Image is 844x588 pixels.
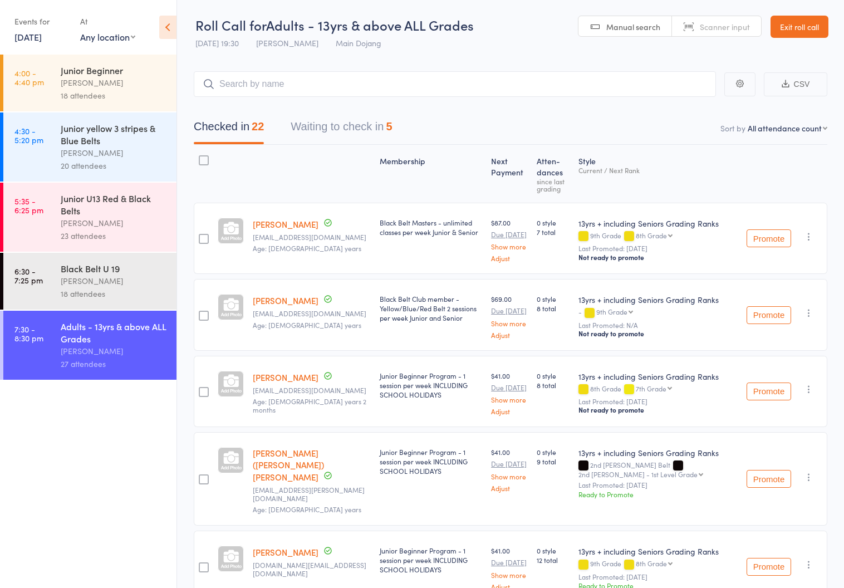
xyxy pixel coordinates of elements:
span: [DATE] 19:30 [195,37,239,48]
small: Due [DATE] [491,460,528,468]
a: 5:35 -6:25 pmJunior U13 Red & Black Belts[PERSON_NAME]23 attendees [3,183,176,252]
span: Age: [DEMOGRAPHIC_DATA] years [253,504,361,514]
span: Adults - 13yrs & above ALL Grades [266,16,474,34]
div: [PERSON_NAME] [61,76,167,89]
span: Age: [DEMOGRAPHIC_DATA] years 2 months [253,396,366,414]
div: [PERSON_NAME] [61,217,167,229]
div: 18 attendees [61,89,167,102]
button: CSV [764,72,827,96]
div: Junior yellow 3 stripes & Blue Belts [61,122,167,146]
a: [PERSON_NAME] ([PERSON_NAME]) [PERSON_NAME] [253,447,324,483]
div: 20 attendees [61,159,167,172]
div: - [578,308,738,317]
div: Not ready to promote [578,253,738,262]
div: Junior U13 Red & Black Belts [61,192,167,217]
div: 8th Grade [636,560,667,567]
span: Roll Call for [195,16,266,34]
small: Due [DATE] [491,558,528,566]
div: since last grading [537,178,570,192]
span: 0 style [537,294,570,303]
div: At [80,12,135,31]
span: Age: [DEMOGRAPHIC_DATA] years [253,243,361,253]
div: [PERSON_NAME] [61,345,167,357]
a: 4:30 -5:20 pmJunior yellow 3 stripes & Blue Belts[PERSON_NAME]20 attendees [3,112,176,182]
time: 7:30 - 8:30 pm [14,325,43,342]
div: 13yrs + including Seniors Grading Ranks [578,447,738,458]
a: Show more [491,473,528,480]
div: Events for [14,12,69,31]
small: bec_lil_ned@live.com.au [253,386,371,394]
time: 5:35 - 6:25 pm [14,197,43,214]
button: Promote [747,470,791,488]
div: Membership [375,150,487,198]
a: Adjust [491,331,528,339]
span: 12 total [537,555,570,565]
small: sebastianrizzo114@gmail.com [253,310,371,317]
span: 8 total [537,303,570,313]
div: Next Payment [487,150,532,198]
a: [PERSON_NAME] [253,546,318,558]
a: Show more [491,320,528,327]
div: [PERSON_NAME] [61,146,167,159]
span: Manual search [606,21,660,32]
time: 6:30 - 7:25 pm [14,267,43,285]
a: [PERSON_NAME] [253,371,318,383]
a: Adjust [491,408,528,415]
small: Last Promoted: N/A [578,321,738,329]
div: 13yrs + including Seniors Grading Ranks [578,218,738,229]
button: Promote [747,306,791,324]
div: Junior Beginner Program - 1 session per week INCLUDING SCHOOL HOLIDAYS [380,447,482,476]
small: Due [DATE] [491,307,528,315]
a: Show more [491,571,528,579]
div: Ready to Promote [578,489,738,499]
div: 13yrs + including Seniors Grading Ranks [578,546,738,557]
div: 2nd [PERSON_NAME] - 1st Level Grade [578,471,698,478]
button: Promote [747,558,791,576]
div: Junior Beginner Program - 1 session per week INCLUDING SCHOOL HOLIDAYS [380,371,482,399]
div: 8th Grade [578,385,738,394]
div: 9th Grade [578,560,738,569]
div: 9th Grade [578,232,738,241]
div: $69.00 [491,294,528,338]
a: 7:30 -8:30 pmAdults - 13yrs & above ALL Grades[PERSON_NAME]27 attendees [3,311,176,380]
span: 0 style [537,447,570,457]
a: 6:30 -7:25 pmBlack Belt U 19[PERSON_NAME]18 attendees [3,253,176,310]
div: [PERSON_NAME] [61,275,167,287]
div: $87.00 [491,218,528,262]
a: Adjust [491,254,528,262]
button: Promote [747,383,791,400]
div: 5 [386,120,392,133]
div: 13yrs + including Seniors Grading Ranks [578,294,738,305]
div: Junior Beginner [61,64,167,76]
time: 4:30 - 5:20 pm [14,126,43,144]
a: [PERSON_NAME] [253,295,318,306]
a: Adjust [491,484,528,492]
div: Not ready to promote [578,405,738,414]
input: Search by name [194,71,716,97]
a: Exit roll call [771,16,828,38]
button: Checked in22 [194,115,264,144]
a: [PERSON_NAME] [253,218,318,230]
div: Junior Beginner Program - 1 session per week INCLUDING SCHOOL HOLIDAYS [380,546,482,574]
span: 7 total [537,227,570,237]
small: Last Promoted: [DATE] [578,573,738,581]
small: Last Promoted: [DATE] [578,398,738,405]
small: Due [DATE] [491,231,528,238]
span: 0 style [537,546,570,555]
a: [DATE] [14,31,42,43]
button: Waiting to check in5 [291,115,392,144]
small: Last Promoted: [DATE] [578,244,738,252]
div: Not ready to promote [578,329,738,338]
div: Any location [80,31,135,43]
a: Show more [491,396,528,403]
span: 9 total [537,457,570,466]
a: 4:00 -4:40 pmJunior Beginner[PERSON_NAME]18 attendees [3,55,176,111]
small: moughtonnicholls@gmail.com [253,233,371,241]
div: All attendance count [748,122,822,134]
span: [PERSON_NAME] [256,37,318,48]
span: Main Dojang [336,37,381,48]
div: 9th Grade [596,308,627,315]
div: 8th Grade [636,232,667,239]
div: $41.00 [491,371,528,415]
div: 7th Grade [636,385,666,392]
